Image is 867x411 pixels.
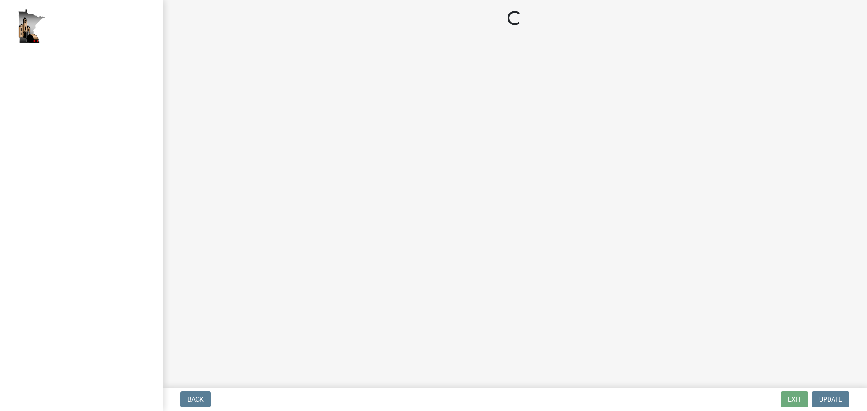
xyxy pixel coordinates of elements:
[180,391,211,407] button: Back
[812,391,849,407] button: Update
[187,396,204,403] span: Back
[819,396,842,403] span: Update
[18,9,45,43] img: Houston County, Minnesota
[781,391,808,407] button: Exit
